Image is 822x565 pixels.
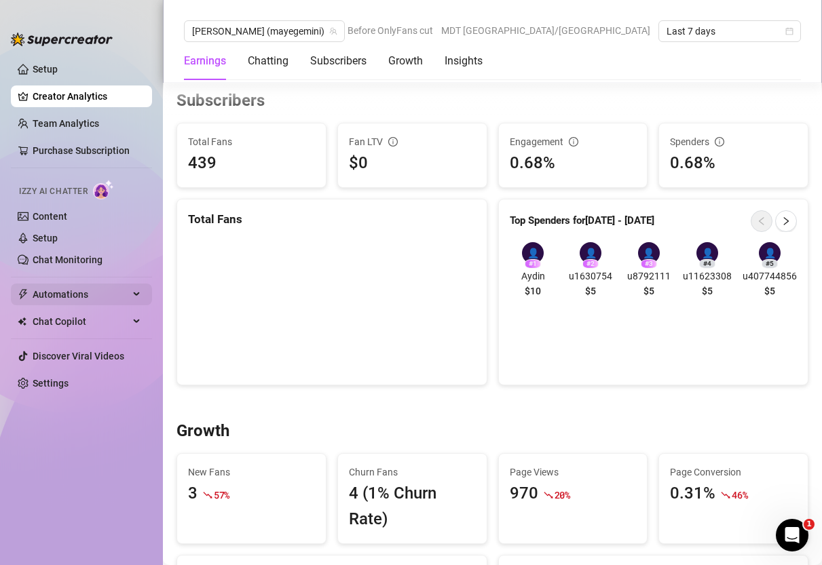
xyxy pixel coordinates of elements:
[510,481,538,507] div: 970
[349,465,476,480] span: Churn Fans
[93,180,114,199] img: AI Chatter
[176,421,229,442] h3: Growth
[699,259,715,269] div: # 4
[641,259,657,269] div: # 3
[764,284,775,298] span: $5
[176,90,265,112] h3: Subscribers
[18,289,29,300] span: thunderbolt
[33,254,102,265] a: Chat Monitoring
[11,33,113,46] img: logo-BBDzfeDw.svg
[638,242,660,264] div: 👤
[310,53,367,69] div: Subscribers
[785,27,793,35] span: calendar
[445,53,483,69] div: Insights
[696,242,718,264] div: 👤
[441,20,650,41] span: MDT [GEOGRAPHIC_DATA]/[GEOGRAPHIC_DATA]
[569,137,578,147] span: info-circle
[804,519,815,530] span: 1
[670,481,715,507] div: 0.31%
[510,151,637,176] div: 0.68%
[510,269,557,284] span: Aydin
[670,134,797,149] div: Spenders
[582,259,599,269] div: # 2
[33,311,129,332] span: Chat Copilot
[33,233,58,243] a: Setup
[670,465,797,480] span: Page Conversion
[33,378,69,389] a: Settings
[670,151,797,176] div: 0.68%
[348,20,433,41] span: Before OnlyFans cut
[188,481,198,507] div: 3
[702,284,713,298] span: $5
[33,284,129,305] span: Automations
[721,490,730,500] span: fall
[18,317,26,326] img: Chat Copilot
[525,259,541,269] div: # 1
[625,269,672,284] span: u8792111
[732,488,747,501] span: 46 %
[19,185,88,198] span: Izzy AI Chatter
[349,481,476,532] div: 4 (1% Churn Rate)
[522,242,544,264] div: 👤
[349,151,476,176] div: $0
[585,284,596,298] span: $5
[715,137,724,147] span: info-circle
[544,490,553,500] span: fall
[33,64,58,75] a: Setup
[683,269,732,284] span: u11623308
[759,242,781,264] div: 👤
[188,465,315,480] span: New Fans
[33,118,99,129] a: Team Analytics
[525,284,541,298] span: $10
[203,490,212,500] span: fall
[567,269,614,284] span: u1630754
[781,216,791,226] span: right
[214,488,229,501] span: 57 %
[188,151,217,176] div: 439
[643,284,654,298] span: $5
[33,211,67,222] a: Content
[192,21,337,41] span: 𝓜𝑎𝑦𝑒 (mayegemini)
[188,210,476,229] div: Total Fans
[762,259,778,269] div: # 5
[510,213,654,229] article: Top Spenders for [DATE] - [DATE]
[388,137,398,147] span: info-circle
[743,269,797,284] span: u407744856
[388,53,423,69] div: Growth
[555,488,570,501] span: 20 %
[580,242,601,264] div: 👤
[667,21,793,41] span: Last 7 days
[184,53,226,69] div: Earnings
[329,27,337,35] span: team
[188,134,315,149] span: Total Fans
[33,351,124,362] a: Discover Viral Videos
[33,140,141,161] a: Purchase Subscription
[349,134,476,149] div: Fan LTV
[248,53,288,69] div: Chatting
[776,519,808,551] iframe: Intercom live chat
[510,134,637,149] div: Engagement
[33,85,141,107] a: Creator Analytics
[510,465,637,480] span: Page Views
